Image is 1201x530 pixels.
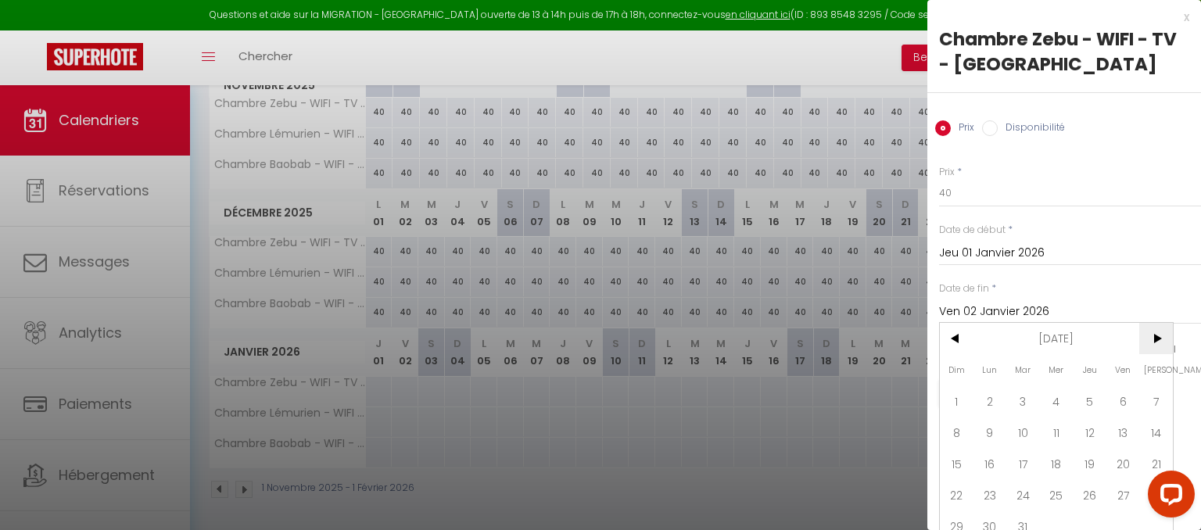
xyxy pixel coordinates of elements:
label: Prix [939,165,955,180]
span: 19 [1073,448,1106,479]
span: Lun [973,354,1007,385]
span: 10 [1006,417,1040,448]
span: Dim [940,354,973,385]
span: [PERSON_NAME] [1139,354,1173,385]
span: 24 [1006,479,1040,510]
span: 27 [1106,479,1140,510]
span: 26 [1073,479,1106,510]
span: Mar [1006,354,1040,385]
span: 13 [1106,417,1140,448]
label: Disponibilité [998,120,1065,138]
span: 5 [1073,385,1106,417]
label: Prix [951,120,974,138]
span: 8 [940,417,973,448]
span: Jeu [1073,354,1106,385]
span: 14 [1139,417,1173,448]
label: Date de début [939,223,1006,238]
span: 17 [1006,448,1040,479]
label: Date de fin [939,281,989,296]
span: 16 [973,448,1007,479]
span: 6 [1106,385,1140,417]
iframe: LiveChat chat widget [1135,464,1201,530]
span: 15 [940,448,973,479]
span: 2 [973,385,1007,417]
div: x [927,8,1189,27]
span: 21 [1139,448,1173,479]
span: 11 [1040,417,1074,448]
span: 22 [940,479,973,510]
span: 1 [940,385,973,417]
span: 23 [973,479,1007,510]
div: Chambre Zebu - WIFI - TV - [GEOGRAPHIC_DATA] [939,27,1189,77]
span: 4 [1040,385,1074,417]
span: Mer [1040,354,1074,385]
span: 18 [1040,448,1074,479]
span: 20 [1106,448,1140,479]
span: 12 [1073,417,1106,448]
span: > [1139,323,1173,354]
span: 7 [1139,385,1173,417]
span: [DATE] [973,323,1140,354]
span: Ven [1106,354,1140,385]
span: 9 [973,417,1007,448]
span: 3 [1006,385,1040,417]
span: 25 [1040,479,1074,510]
span: < [940,323,973,354]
